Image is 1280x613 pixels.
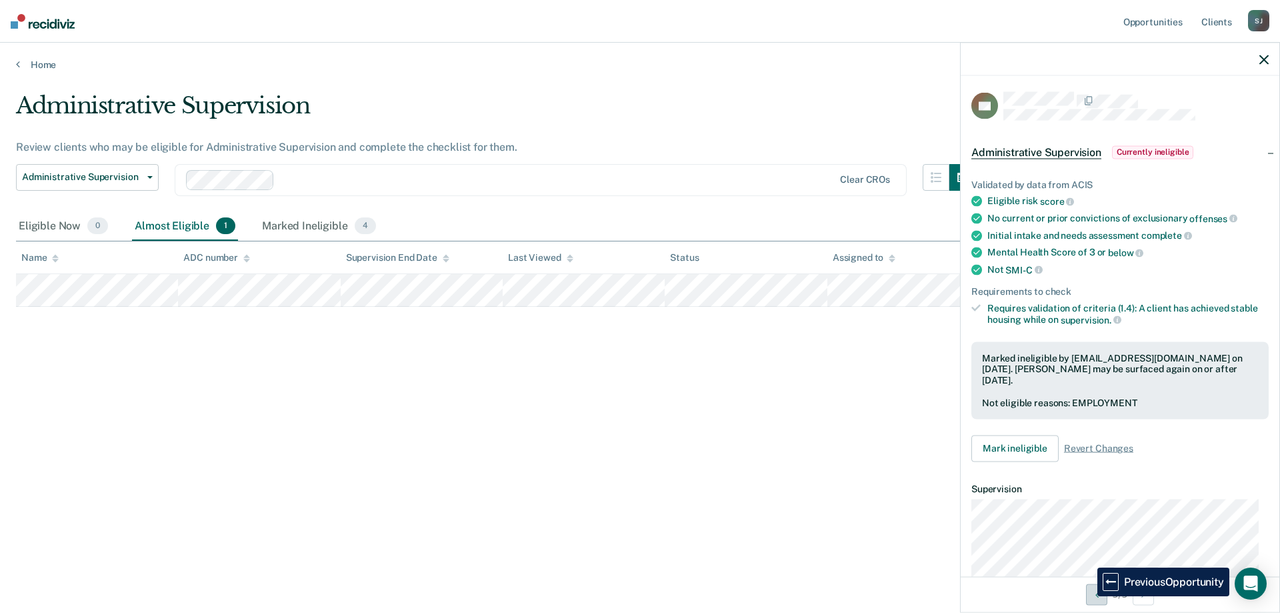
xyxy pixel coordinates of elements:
div: Open Intercom Messenger [1235,568,1267,600]
div: Almost Eligible [132,212,238,241]
div: ADC number [183,252,250,263]
div: Requirements to check [971,286,1269,297]
div: Marked ineligible by [EMAIL_ADDRESS][DOMAIN_NAME] on [DATE]. [PERSON_NAME] may be surfaced again ... [982,352,1258,386]
div: Mental Health Score of 3 or [987,247,1269,259]
span: Administrative Supervision [22,171,142,183]
div: Last Viewed [508,252,573,263]
div: Status [670,252,699,263]
div: Requires validation of criteria (1.4): A client has achieved stable housing while on [987,303,1269,326]
span: offenses [1189,213,1237,223]
button: Next Opportunity [1133,584,1154,605]
span: complete [1141,230,1192,241]
span: supervision. [1061,314,1121,325]
span: Currently ineligible [1112,145,1194,159]
div: 3 / 3 [961,576,1279,612]
span: 4 [355,217,376,235]
div: Supervision End Date [346,252,449,263]
div: Administrative SupervisionCurrently ineligible [961,131,1279,173]
div: Not [987,263,1269,275]
img: Recidiviz [11,14,75,29]
span: Administrative Supervision [971,145,1101,159]
span: SMI-C [1005,264,1042,275]
div: Not eligible reasons: EMPLOYMENT [982,397,1258,408]
span: 0 [87,217,108,235]
div: S J [1248,10,1269,31]
span: score [1040,196,1074,207]
span: below [1108,247,1143,258]
div: Review clients who may be eligible for Administrative Supervision and complete the checklist for ... [16,141,976,153]
div: Initial intake and needs assessment [987,229,1269,241]
button: Mark ineligible [971,435,1059,462]
div: Name [21,252,59,263]
span: 1 [216,217,235,235]
span: Revert Changes [1064,443,1133,454]
div: Eligible Now [16,212,111,241]
button: Previous Opportunity [1086,584,1107,605]
a: Home [16,59,1264,71]
div: Clear CROs [840,174,890,185]
div: No current or prior convictions of exclusionary [987,213,1269,225]
div: Assigned to [833,252,895,263]
div: Administrative Supervision [16,92,976,130]
div: Marked Ineligible [259,212,379,241]
dt: Supervision [971,483,1269,494]
div: Eligible risk [987,195,1269,207]
div: Validated by data from ACIS [971,179,1269,190]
